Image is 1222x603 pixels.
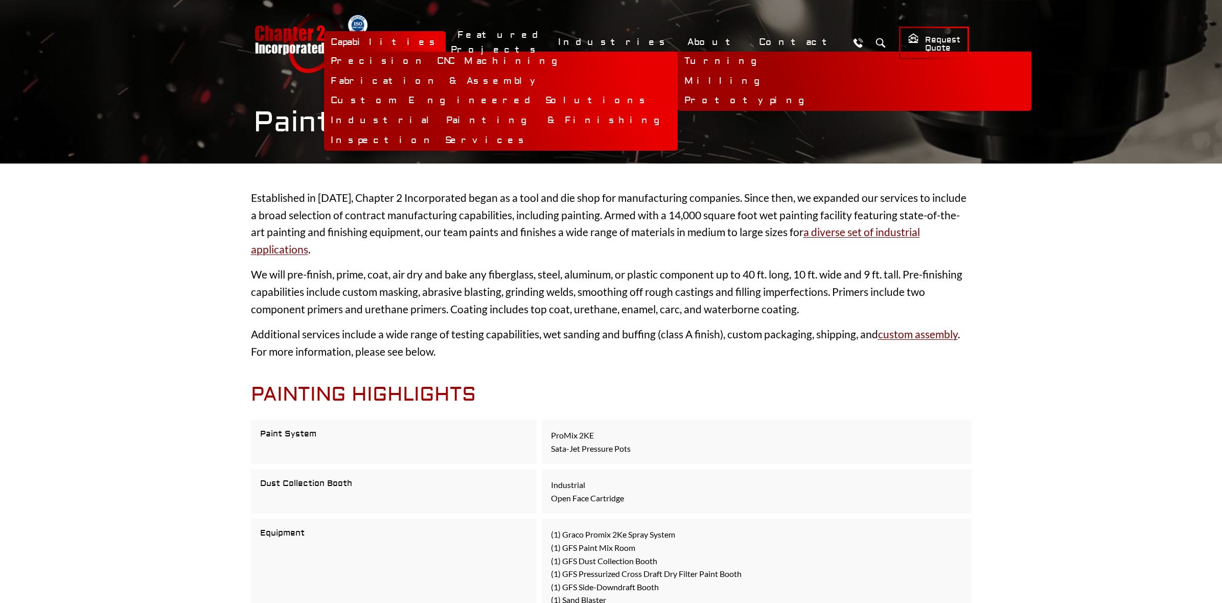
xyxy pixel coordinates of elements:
a: Custom Engineered Solutions [324,91,678,111]
p: Established in [DATE], Chapter 2 Incorporated began as a tool and die shop for manufacturing comp... [251,189,972,258]
a: Capabilities [324,31,446,53]
a: Milling [678,72,1031,91]
p: ProMix 2KE Sata-Jet Pressure Pots [551,429,962,455]
a: Precision CNC Machining [324,52,678,72]
a: Fabrication & Assembly [324,72,678,91]
a: Featured Projects [451,24,546,61]
button: Search [871,33,890,52]
p: We will pre-finish, prime, coat, air dry and bake any fiberglass, steel, aluminum, or plastic com... [251,266,972,317]
a: Contact [752,31,844,53]
a: Industrial Painting & Finishing [324,111,678,131]
a: Prototyping [678,91,1031,111]
a: Request Quote [899,27,969,59]
a: custom assembly [878,328,958,340]
span: Request Quote [908,33,960,54]
a: About [681,31,747,53]
h1: Painting Services [253,105,969,140]
a: Inspection Services [324,131,678,151]
div: Paint System [251,420,537,464]
div: Dust Collection Booth [251,469,537,514]
a: Turning [678,52,1031,72]
p: Industrial Open Face Cartridge [551,478,962,504]
a: Call Us [849,33,868,52]
h2: Painting Highlights [251,383,972,407]
p: Additional services include a wide range of testing capabilities, wet sanding and buffing (class ... [251,326,972,360]
a: Industries [551,31,676,53]
a: a diverse set of industrial applications [251,225,920,256]
a: Chapter 2 Incorporated [253,12,340,73]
